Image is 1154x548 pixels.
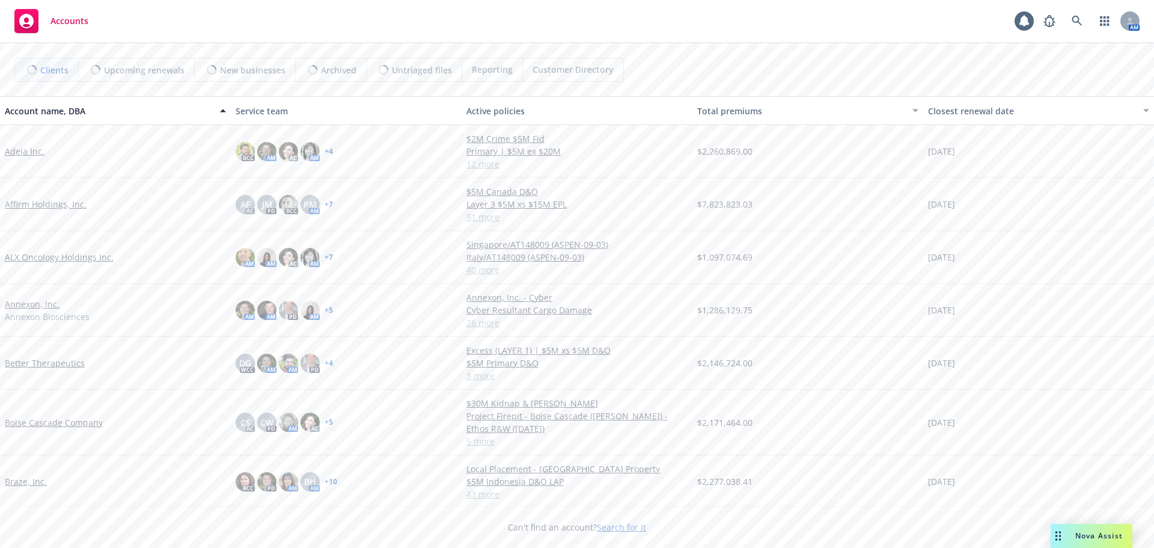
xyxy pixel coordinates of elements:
a: 43 more [466,488,688,500]
div: Service team [236,105,457,117]
span: Upcoming renewals [104,64,185,76]
span: $2,277,038.41 [697,475,753,488]
img: photo [257,354,276,373]
span: Nova Assist [1075,531,1123,541]
a: 26 more [466,316,688,329]
span: Untriaged files [392,64,452,76]
a: $2M Crime $5M Fid [466,132,688,145]
a: Singapore/AT148009 (ASPEN-09-03) [466,238,688,251]
a: Better Therapeutics [5,357,85,369]
span: [DATE] [928,416,955,429]
a: + 5 [325,307,333,314]
span: [DATE] [928,357,955,369]
a: Switch app [1093,9,1117,33]
div: Closest renewal date [928,105,1136,117]
a: Accounts [10,4,93,38]
span: CW [260,416,273,429]
span: Customer Directory [533,63,614,76]
a: $5M Canada D&O [466,185,688,198]
a: 12 more [466,158,688,170]
a: + 4 [325,360,333,367]
span: Accounts [50,16,88,26]
a: 40 more [466,263,688,276]
a: ALX Oncology Holdings Inc. [5,251,114,263]
div: Total premiums [697,105,905,117]
img: photo [301,354,320,373]
img: photo [257,142,276,161]
img: photo [257,472,276,491]
button: Total premiums [692,96,923,125]
div: Active policies [466,105,688,117]
img: photo [301,248,320,267]
a: 91 more [466,211,688,223]
span: $2,260,869.00 [697,145,753,158]
a: $5M Indonesia D&O LAP [466,475,688,488]
img: photo [257,248,276,267]
a: Report a Bug [1037,9,1061,33]
img: photo [236,142,255,161]
img: photo [236,472,255,491]
span: [DATE] [928,198,955,211]
a: 5 more [466,435,688,448]
span: [DATE] [928,145,955,158]
a: + 5 [325,419,333,426]
a: Search [1065,9,1089,33]
span: [DATE] [928,251,955,263]
a: + 7 [325,201,333,208]
span: $2,171,464.00 [697,416,753,429]
div: Drag to move [1051,524,1066,548]
a: Affirm Holdings, Inc. [5,198,87,211]
button: Nova Assist [1051,524,1132,548]
span: Clients [40,64,69,76]
a: 3 more [466,369,688,382]
a: Braze, Inc. [5,475,47,488]
span: $7,823,823.03 [697,198,753,211]
span: New businesses [220,64,285,76]
span: [DATE] [928,304,955,316]
a: Italy/AT148009 (ASPEN-09-03) [466,251,688,263]
img: photo [279,413,298,432]
img: photo [301,413,320,432]
span: [DATE] [928,475,955,488]
img: photo [279,301,298,320]
span: Reporting [472,63,513,76]
span: Can't find an account? [508,521,646,534]
a: Local Placement - [GEOGRAPHIC_DATA] Property [466,463,688,475]
img: photo [279,195,298,214]
a: + 7 [325,254,333,261]
img: photo [301,301,320,320]
img: photo [279,142,298,161]
a: Adeia Inc. [5,145,44,158]
span: DG [239,357,251,369]
img: photo [279,248,298,267]
a: Annexon, Inc. [5,298,60,310]
img: photo [301,142,320,161]
button: Service team [231,96,462,125]
a: Project Firepit - Boise Cascade ([PERSON_NAME]) - Ethos R&W ([DATE]) [466,410,688,435]
span: JM [262,198,272,211]
a: + 4 [325,148,333,155]
img: photo [279,354,298,373]
a: Excess (LAYER 1) | $5M xs $5M D&O [466,344,688,357]
span: $2,146,724.00 [697,357,753,369]
span: PM [304,198,317,211]
a: $30M Kidnap & [PERSON_NAME] [466,397,688,410]
a: Boise Cascade Company [5,416,103,429]
img: photo [236,248,255,267]
span: CS [240,416,251,429]
span: BH [304,475,316,488]
button: Closest renewal date [923,96,1154,125]
a: $5M Primary D&O [466,357,688,369]
button: Active policies [462,96,692,125]
span: Archived [321,64,356,76]
span: Annexon Biosciences [5,310,90,323]
span: $1,097,074.69 [697,251,753,263]
img: photo [236,301,255,320]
